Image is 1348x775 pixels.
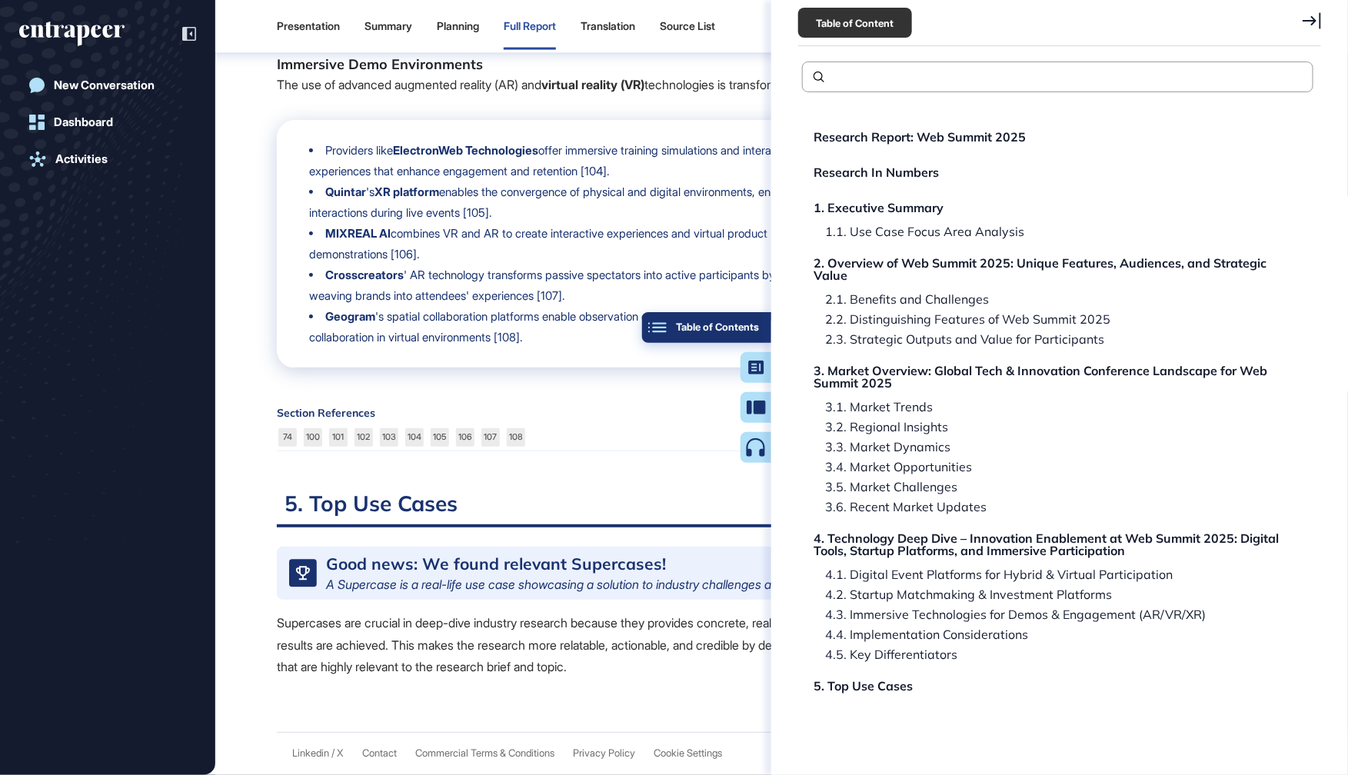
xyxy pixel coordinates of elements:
div: Table of Content [798,8,912,38]
a: 101 [329,428,348,447]
a: 106 [456,428,474,447]
a: Privacy Policy [573,748,635,760]
div: Summary [364,20,412,33]
div: 4.3. Immersive Technologies for Demos & Engagement (AR/VR/XR) [814,608,1206,620]
strong: virtual reality (VR) [541,77,644,92]
strong: XR platform [374,185,439,199]
div: Research In Numbers [814,166,939,178]
a: 107 [481,428,500,447]
div: Section References [277,407,1286,418]
a: 100 [304,428,322,447]
div: Dashboard [54,115,113,129]
div: entrapeer-logo [19,22,125,46]
div: 3.5. Market Challenges [814,481,957,493]
a: 102 [354,428,373,447]
a: Dashboard [19,107,196,138]
a: New Conversation [19,70,196,101]
strong: ElectronWeb Technologies [393,143,538,158]
div: Full Report [504,20,556,33]
div: 2.1. Benefits and Challenges [814,293,989,305]
li: 's spatial collaboration platforms enable observation of user behaviors and multiuser collaborati... [309,306,817,348]
div: 3.4. Market Opportunities [814,461,972,473]
div: Table of Contents [654,321,759,334]
div: Translation [581,20,635,33]
strong: MIXREAL AI [325,226,391,241]
strong: Crosscreators [325,268,404,282]
strong: Quintar [325,185,366,199]
div: 3.1. Market Trends [814,401,933,413]
span: / [331,748,335,760]
div: Good news: We found relevant Supercases! [326,556,666,572]
div: Planning [437,20,479,33]
li: ' AR technology transforms passive spectators into active participants by weaving brands into att... [309,264,817,306]
a: Commercial Terms & Conditions [415,748,554,760]
div: 1. Executive Summary [814,201,944,214]
li: Providers like offer immersive training simulations and interactive experiences that enhance enga... [309,140,817,181]
li: combines VR and AR to create interactive experiences and virtual product demonstrations [106]. [309,223,817,264]
a: Linkedin [292,748,329,760]
div: 2. Overview of Web Summit 2025: Unique Features, Audiences, and Strategic Value [814,257,1302,281]
h2: 5. Top Use Cases [277,490,1286,527]
a: 74 [278,428,297,447]
div: 3.3. Market Dynamics [814,441,950,453]
a: X [337,748,344,760]
div: 5. Top Use Cases [814,680,913,692]
a: Activities [19,144,196,175]
h5: Immersive Demo Environments [277,55,1286,74]
div: Activities [55,152,108,166]
div: 3.2. Regional Insights [814,421,948,433]
a: 103 [380,428,398,447]
p: Supercases are crucial in deep-dive industry research because they provides concrete, real-world ... [277,612,1286,678]
div: 3.6. Recent Market Updates [814,501,987,513]
div: Source List [660,20,715,33]
a: Cookie Settings [654,748,722,760]
div: 4.1. Digital Event Platforms for Hybrid & Virtual Participation [814,568,1173,580]
button: Table of Contents [642,312,771,343]
div: 4.4. Implementation Considerations [814,628,1028,640]
div: 4.2. Startup Matchmaking & Investment Platforms [814,588,1112,600]
div: A Supercase is a real-life use case showcasing a solution to industry challenges and its actual r... [326,578,880,590]
span: Contact [362,748,397,760]
div: 3. Market Overview: Global Tech & Innovation Conference Landscape for Web Summit 2025 [814,364,1302,389]
p: The use of advanced augmented reality (AR) and technologies is transforming product demonstration... [277,74,1286,96]
div: 4.5. Key Differentiators [814,648,957,660]
div: Presentation [277,20,340,33]
div: Research Report: Web Summit 2025 [814,131,1026,143]
div: 2.3. Strategic Outputs and Value for Participants [814,333,1104,345]
a: 105 [431,428,449,447]
div: 4. Technology Deep Dive – Innovation Enablement at Web Summit 2025: Digital Tools, Startup Platfo... [814,532,1302,557]
strong: Geogram [325,309,375,324]
li: 's enables the convergence of physical and digital environments, enriching interactions during li... [309,181,817,223]
a: 108 [507,428,525,447]
a: 104 [405,428,424,447]
div: 1.1. Use Case Focus Area Analysis [814,225,1024,238]
div: 2.2. Distinguishing Features of Web Summit 2025 [814,313,1110,325]
div: New Conversation [54,78,155,92]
